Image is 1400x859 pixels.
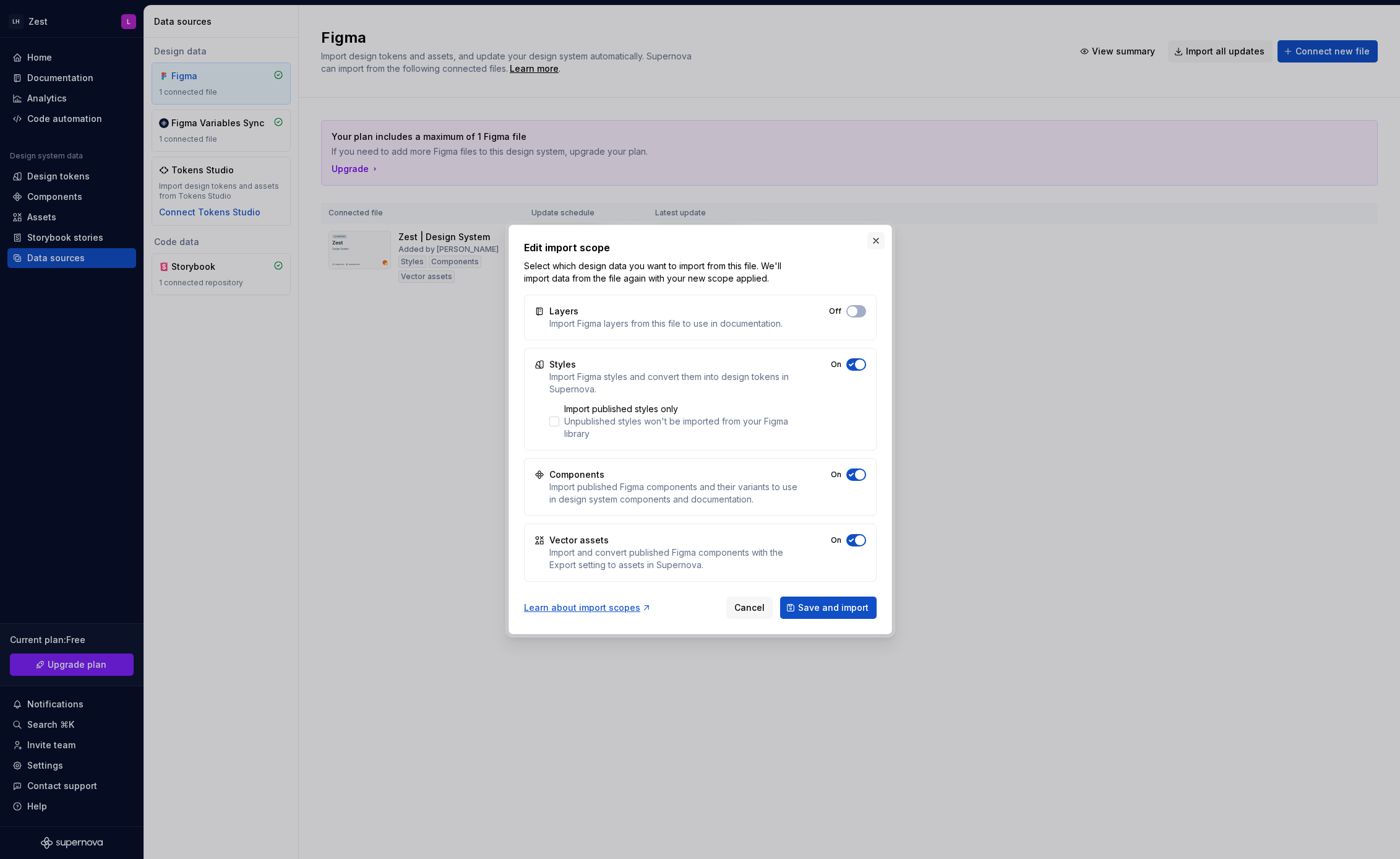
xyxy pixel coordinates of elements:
div: Styles [549,358,576,371]
label: On [831,535,841,545]
div: Unpublished styles won't be imported from your Figma library [564,415,799,440]
button: Save and import [780,597,877,619]
button: Cancel [726,597,773,619]
div: Import Figma layers from this file to use in documentation. [549,317,783,330]
label: On [831,360,841,369]
h2: Edit import scope [524,240,877,255]
a: Learn about import scopes [524,602,651,614]
span: Save and import [798,602,869,614]
div: Components [549,468,604,481]
span: Cancel [734,602,765,614]
div: Import published styles only [564,403,799,415]
div: Import Figma styles and convert them into design tokens in Supernova. [549,371,799,395]
div: Vector assets [549,534,609,546]
p: Select which design data you want to import from this file. We'll import data from the file again... [524,260,793,285]
div: Import published Figma components and their variants to use in design system components and docum... [549,481,799,506]
label: Off [829,306,841,316]
div: Layers [549,305,578,317]
div: Import and convert published Figma components with the Export setting to assets in Supernova. [549,546,799,571]
label: On [831,470,841,480]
